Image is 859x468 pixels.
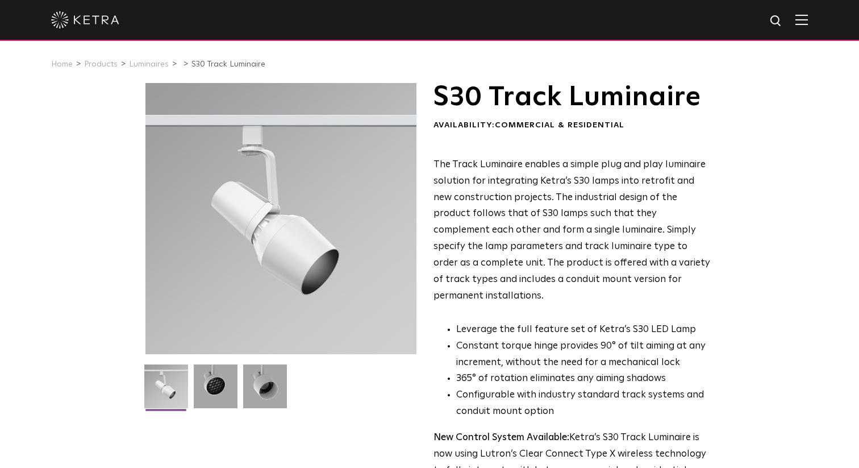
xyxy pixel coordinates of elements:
[191,60,265,68] a: S30 Track Luminaire
[456,338,710,371] li: Constant torque hinge provides 90° of tilt aiming at any increment, without the need for a mechan...
[84,60,118,68] a: Products
[194,365,237,417] img: 3b1b0dc7630e9da69e6b
[433,83,710,111] h1: S30 Track Luminaire
[456,322,710,338] li: Leverage the full feature set of Ketra’s S30 LED Lamp
[495,121,624,129] span: Commercial & Residential
[243,365,287,417] img: 9e3d97bd0cf938513d6e
[769,14,783,28] img: search icon
[129,60,169,68] a: Luminaires
[433,160,710,301] span: The Track Luminaire enables a simple plug and play luminaire solution for integrating Ketra’s S30...
[51,11,119,28] img: ketra-logo-2019-white
[144,365,188,417] img: S30-Track-Luminaire-2021-Web-Square
[456,387,710,420] li: Configurable with industry standard track systems and conduit mount option
[433,120,710,131] div: Availability:
[795,14,808,25] img: Hamburger%20Nav.svg
[51,60,73,68] a: Home
[456,371,710,387] li: 365° of rotation eliminates any aiming shadows
[433,433,569,442] strong: New Control System Available:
